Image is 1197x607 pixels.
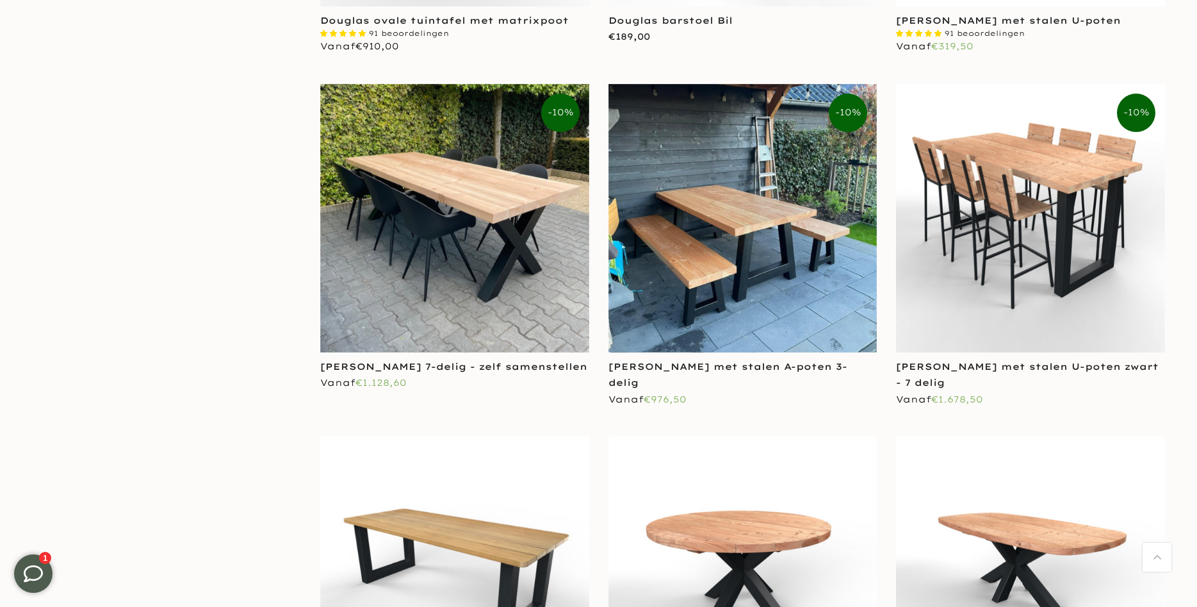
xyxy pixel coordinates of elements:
span: -10% [1117,94,1155,132]
span: Vanaf [896,394,983,405]
a: [PERSON_NAME] met stalen U-poten [896,15,1121,26]
span: €976,50 [644,394,687,405]
a: Douglas ovale tuintafel met matrixpoot [320,15,569,26]
span: €1.128,60 [355,377,407,388]
span: Vanaf [320,40,399,52]
span: Vanaf [896,40,973,52]
a: Terug naar boven [1143,543,1171,572]
span: 4.87 stars [320,29,369,38]
span: €319,50 [931,40,973,52]
span: -10% [541,94,580,132]
span: €1.678,50 [931,394,983,405]
span: 91 beoordelingen [369,29,449,38]
a: Douglas barstoel Bil [608,15,733,26]
a: [PERSON_NAME] met stalen U-poten zwart - 7 delig [896,361,1159,388]
span: 91 beoordelingen [945,29,1025,38]
iframe: toggle-frame [1,542,65,606]
span: Vanaf [320,377,407,388]
span: €189,00 [608,31,650,42]
a: [PERSON_NAME] met stalen A-poten 3-delig [608,361,847,388]
span: €910,00 [355,40,399,52]
a: [PERSON_NAME] 7-delig - zelf samenstellen [320,361,587,372]
span: Vanaf [608,394,687,405]
span: 4.87 stars [896,29,945,38]
span: -10% [829,94,867,132]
